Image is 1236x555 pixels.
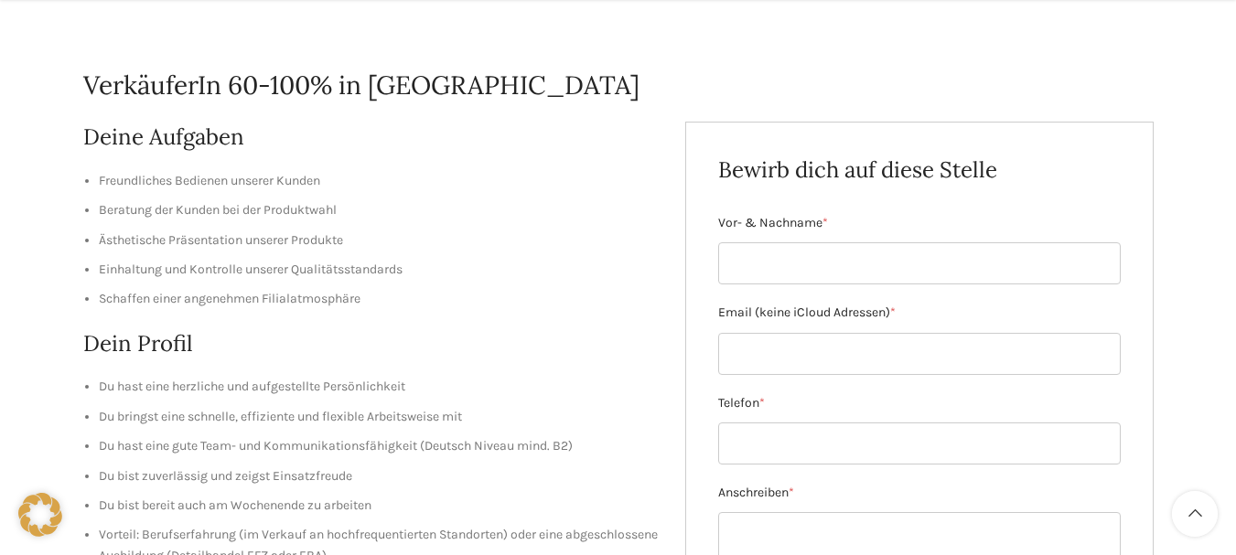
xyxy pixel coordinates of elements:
[718,213,1121,233] label: Vor- & Nachname
[83,68,1154,103] h1: VerkäuferIn 60-100% in [GEOGRAPHIC_DATA]
[83,122,659,153] h2: Deine Aufgaben
[1172,491,1218,537] a: Scroll to top button
[99,377,659,397] li: Du hast eine herzliche und aufgestellte Persönlichkeit
[99,436,659,456] li: Du hast eine gute Team- und Kommunikationsfähigkeit (Deutsch Niveau mind. B2)
[99,260,659,280] li: Einhaltung und Kontrolle unserer Qualitätsstandards
[83,328,659,359] h2: Dein Profil
[99,466,659,486] li: Du bist zuverlässig und zeigst Einsatzfreude
[99,171,659,191] li: Freundliches Bedienen unserer Kunden
[99,496,659,516] li: Du bist bereit auch am Wochenende zu arbeiten
[99,200,659,220] li: Beratung der Kunden bei der Produktwahl
[718,393,1121,413] label: Telefon
[99,230,659,251] li: Ästhetische Präsentation unserer Produkte
[99,289,659,309] li: Schaffen einer angenehmen Filialatmosphäre
[718,303,1121,323] label: Email (keine iCloud Adressen)
[718,155,1121,186] h2: Bewirb dich auf diese Stelle
[99,407,659,427] li: Du bringst eine schnelle, effiziente und flexible Arbeitsweise mit
[718,483,1121,503] label: Anschreiben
